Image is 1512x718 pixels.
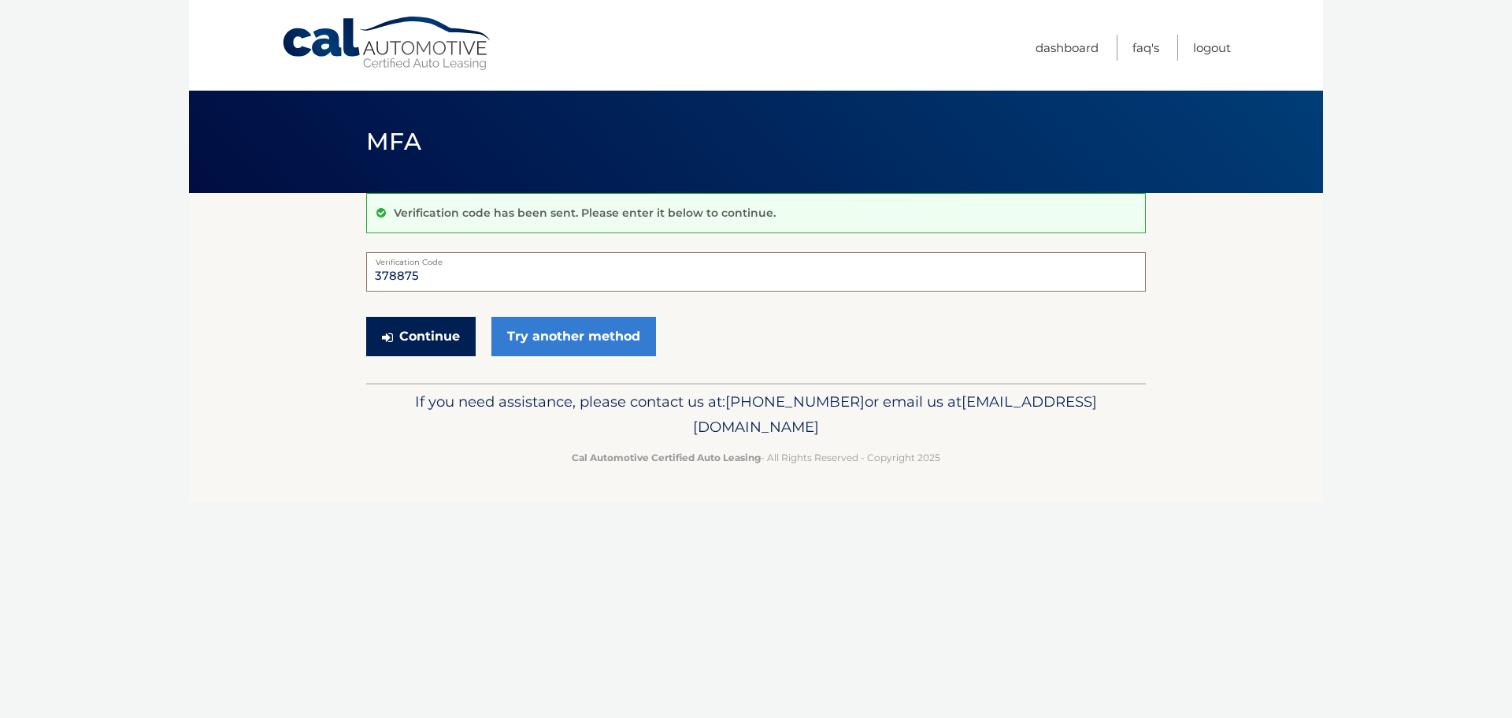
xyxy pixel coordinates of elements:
[366,252,1146,265] label: Verification Code
[693,392,1097,436] span: [EMAIL_ADDRESS][DOMAIN_NAME]
[366,252,1146,292] input: Verification Code
[491,317,656,356] a: Try another method
[376,449,1136,466] p: - All Rights Reserved - Copyright 2025
[1036,35,1099,61] a: Dashboard
[394,206,776,220] p: Verification code has been sent. Please enter it below to continue.
[1193,35,1231,61] a: Logout
[725,392,865,411] span: [PHONE_NUMBER]
[281,16,494,72] a: Cal Automotive
[366,317,476,356] button: Continue
[376,389,1136,440] p: If you need assistance, please contact us at: or email us at
[572,452,761,463] strong: Cal Automotive Certified Auto Leasing
[1132,35,1159,61] a: FAQ's
[366,127,421,156] span: MFA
